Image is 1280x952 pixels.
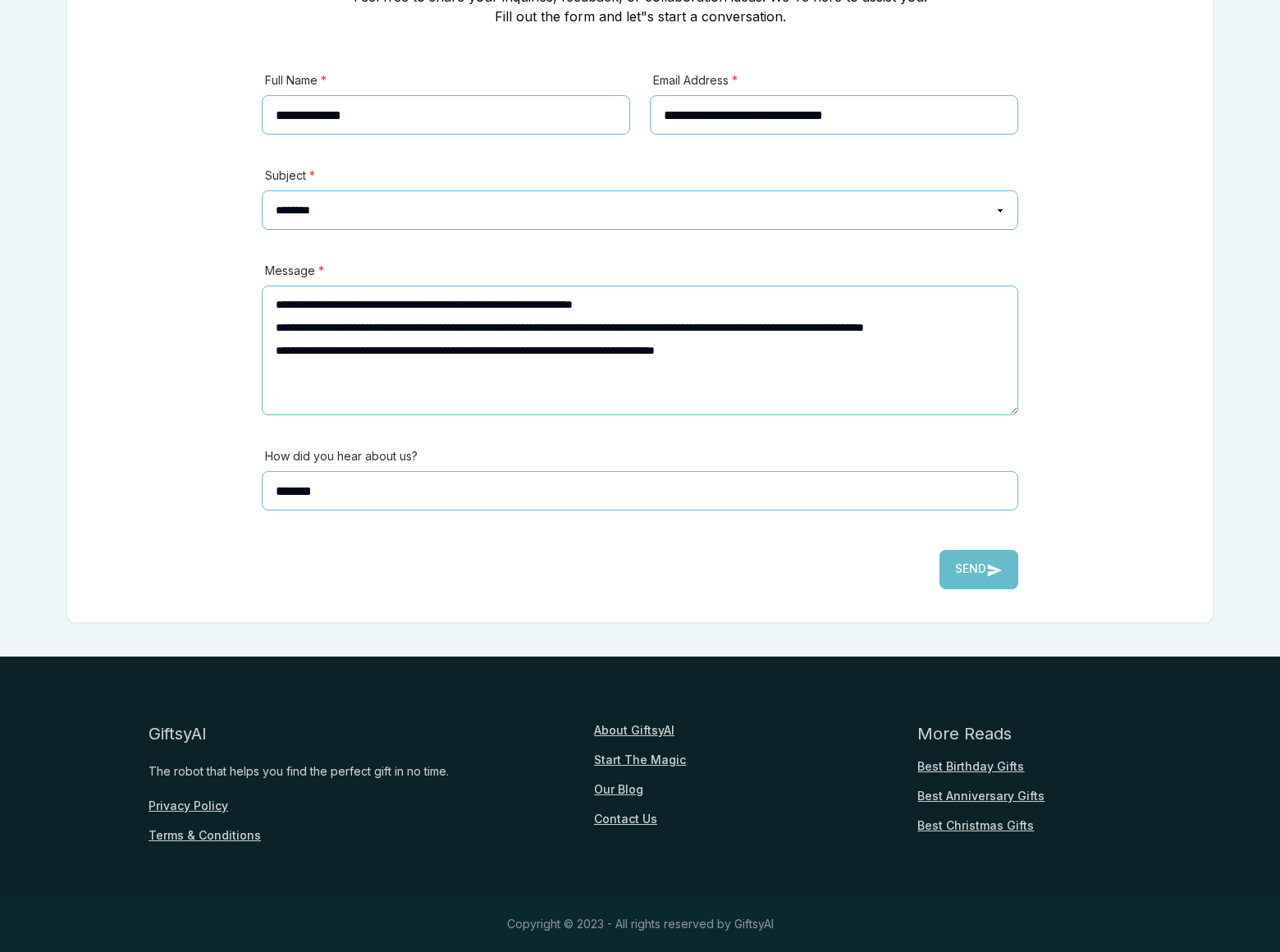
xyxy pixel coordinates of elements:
[265,72,327,89] label: Full Name
[149,722,207,745] div: GiftsyAI
[262,471,1017,510] input: How did you hear about us?
[917,788,1045,804] a: Best Anniversary Gifts
[917,722,1012,745] div: More Reads
[594,722,674,739] a: About GiftsyAI
[594,781,643,798] a: Our Blog
[149,827,261,844] a: Terms & Conditions
[262,95,630,135] input: Full Name *
[653,72,738,89] label: Email Address
[917,817,1034,834] a: Best Christmas Gifts
[594,811,657,827] a: Contact Us
[265,167,315,184] label: Subject
[354,7,927,26] p: Fill out the form and let"s start a conversation.
[265,448,418,465] label: How did you hear about us?
[262,286,1017,415] textarea: Message *
[939,550,1018,589] button: Send
[650,95,1018,135] input: Email Address *
[149,758,449,785] div: The robot that helps you find the perfect gift in no time.
[149,798,228,814] a: Privacy Policy
[265,263,324,279] label: Message
[594,752,686,768] a: Start The Magic
[917,758,1024,775] a: Best Birthday Gifts
[262,190,1017,230] select: Subject *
